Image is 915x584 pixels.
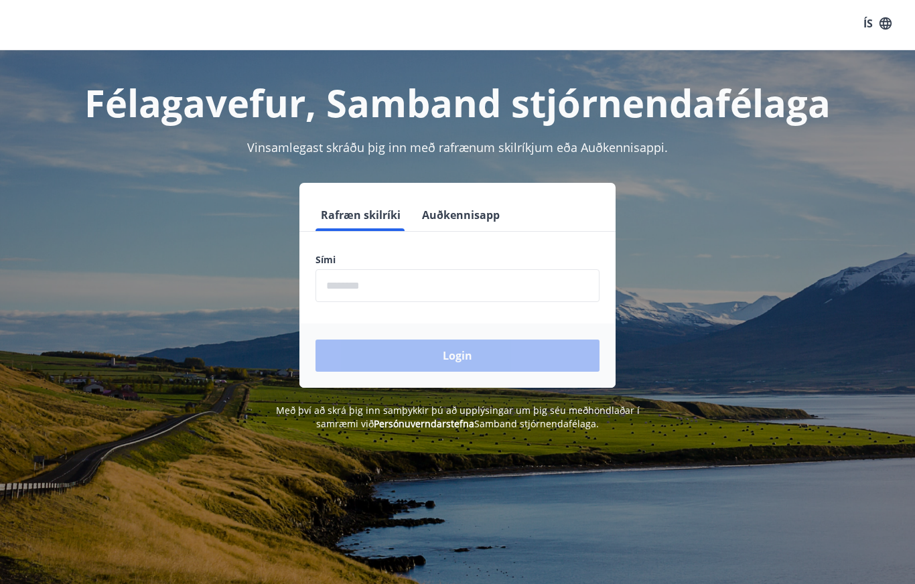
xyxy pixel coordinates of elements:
h1: Félagavefur, Samband stjórnendafélaga [16,77,899,128]
span: Vinsamlegast skráðu þig inn með rafrænum skilríkjum eða Auðkennisappi. [247,139,668,155]
button: Rafræn skilríki [315,199,406,231]
button: Auðkennisapp [417,199,505,231]
label: Sími [315,253,600,267]
button: ÍS [856,11,899,35]
span: Með því að skrá þig inn samþykkir þú að upplýsingar um þig séu meðhöndlaðar í samræmi við Samband... [276,404,640,430]
a: Persónuverndarstefna [374,417,474,430]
